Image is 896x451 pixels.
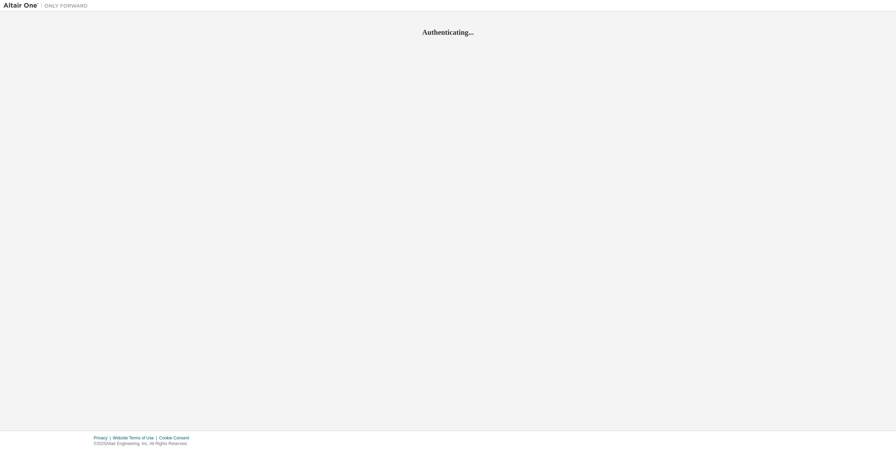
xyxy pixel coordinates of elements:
div: Cookie Consent [159,435,193,441]
div: Privacy [94,435,113,441]
p: © 2025 Altair Engineering, Inc. All Rights Reserved. [94,441,193,447]
h2: Authenticating... [4,28,892,37]
img: Altair One [4,2,91,9]
div: Website Terms of Use [113,435,159,441]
